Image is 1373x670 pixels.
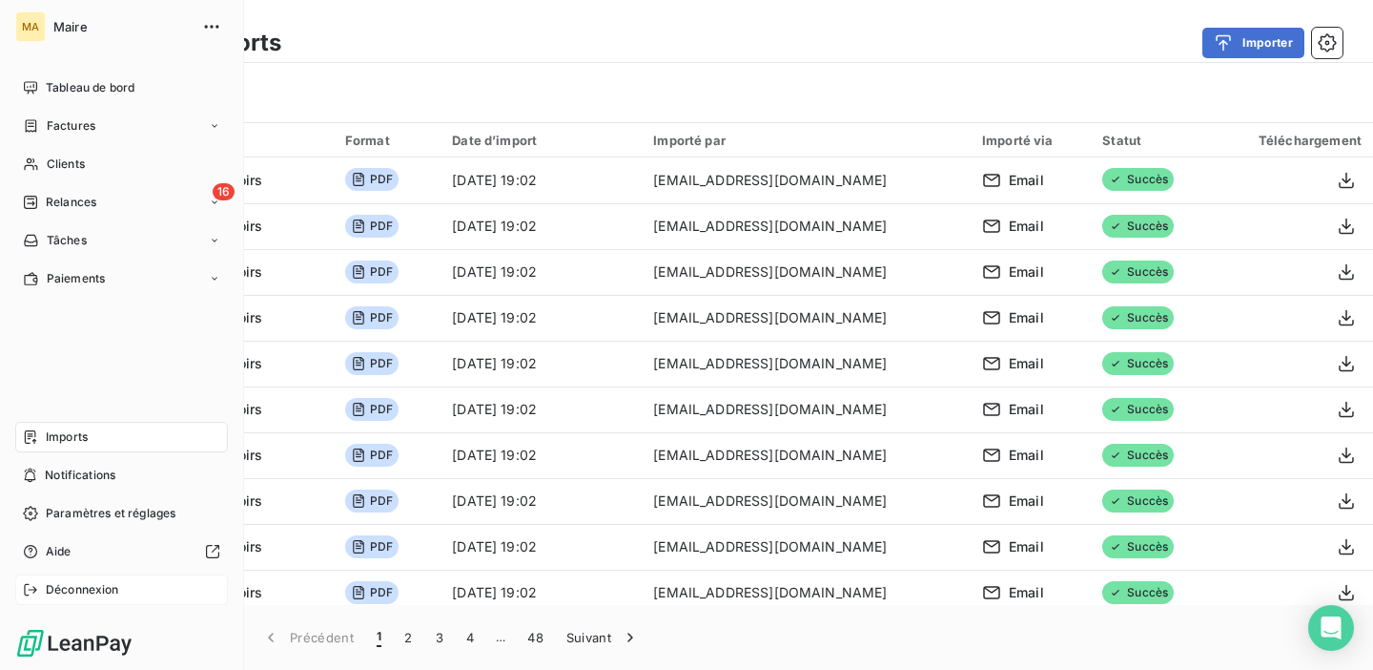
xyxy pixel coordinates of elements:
span: PDF [345,261,399,283]
span: Imports [46,429,88,446]
span: Tableau de bord [46,79,134,96]
img: Logo LeanPay [15,628,133,659]
td: [DATE] 19:02 [441,295,642,341]
td: [DATE] 19:02 [441,432,642,478]
span: Email [1009,171,1044,190]
span: PDF [345,535,399,558]
td: [DATE] 19:02 [441,387,642,432]
span: Paramètres et réglages [46,505,175,522]
span: Paiements [47,270,105,287]
td: [EMAIL_ADDRESS][DOMAIN_NAME] [642,295,971,341]
td: [DATE] 19:02 [441,478,642,524]
td: [EMAIL_ADDRESS][DOMAIN_NAME] [642,524,971,570]
span: Succès [1102,444,1174,467]
td: [EMAIL_ADDRESS][DOMAIN_NAME] [642,570,971,616]
span: Email [1009,217,1044,236]
td: [EMAIL_ADDRESS][DOMAIN_NAME] [642,157,971,203]
span: Succès [1102,581,1174,604]
td: [EMAIL_ADDRESS][DOMAIN_NAME] [642,432,971,478]
span: PDF [345,398,399,421]
button: 4 [455,618,485,658]
button: 48 [516,618,555,658]
div: Open Intercom Messenger [1308,605,1354,651]
span: Email [1009,492,1044,511]
td: [EMAIL_ADDRESS][DOMAIN_NAME] [642,341,971,387]
div: MA [15,11,46,42]
span: Email [1009,446,1044,465]
button: 2 [393,618,423,658]
td: [DATE] 19:02 [441,341,642,387]
span: Maire [53,19,191,34]
span: Email [1009,537,1044,556]
span: … [485,622,516,653]
td: [DATE] 19:02 [441,157,642,203]
span: Email [1009,308,1044,327]
td: [DATE] 19:02 [441,249,642,295]
div: Date d’import [452,133,630,148]
span: PDF [345,352,399,375]
span: Email [1009,400,1044,419]
span: PDF [345,581,399,604]
td: [EMAIL_ADDRESS][DOMAIN_NAME] [642,249,971,295]
span: Notifications [45,467,115,484]
button: Précédent [250,618,365,658]
td: [EMAIL_ADDRESS][DOMAIN_NAME] [642,478,971,524]
a: Aide [15,536,228,567]
td: [DATE] 19:02 [441,203,642,249]
td: [DATE] 19:02 [441,524,642,570]
div: Importé par [653,133,959,148]
span: PDF [345,306,399,329]
td: [EMAIL_ADDRESS][DOMAIN_NAME] [642,203,971,249]
button: 1 [365,618,393,658]
span: Succès [1102,306,1174,329]
span: Succès [1102,215,1174,238]
span: PDF [345,168,399,191]
span: PDF [345,444,399,467]
span: Email [1009,354,1044,373]
td: [DATE] 19:02 [441,570,642,616]
button: Suivant [555,618,651,658]
span: Email [1009,583,1044,602]
td: [EMAIL_ADDRESS][DOMAIN_NAME] [642,387,971,432]
span: Relances [46,194,96,211]
div: Statut [1102,133,1200,148]
span: Factures [47,117,95,135]
button: Importer [1202,28,1304,58]
span: Tâches [47,232,87,249]
span: 1 [377,628,381,647]
div: Importé via [982,133,1079,148]
span: 16 [213,183,235,200]
span: Clients [47,156,85,173]
span: Succès [1102,168,1174,191]
div: Téléchargement [1223,133,1362,148]
span: PDF [345,215,399,238]
span: Succès [1102,352,1174,375]
span: Aide [46,543,72,560]
span: Succès [1102,535,1174,558]
span: Succès [1102,261,1174,283]
span: PDF [345,490,399,513]
button: 3 [424,618,455,658]
span: Déconnexion [46,581,119,598]
span: Succès [1102,490,1174,513]
span: Email [1009,262,1044,282]
div: Format [345,133,429,148]
span: Succès [1102,398,1174,421]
